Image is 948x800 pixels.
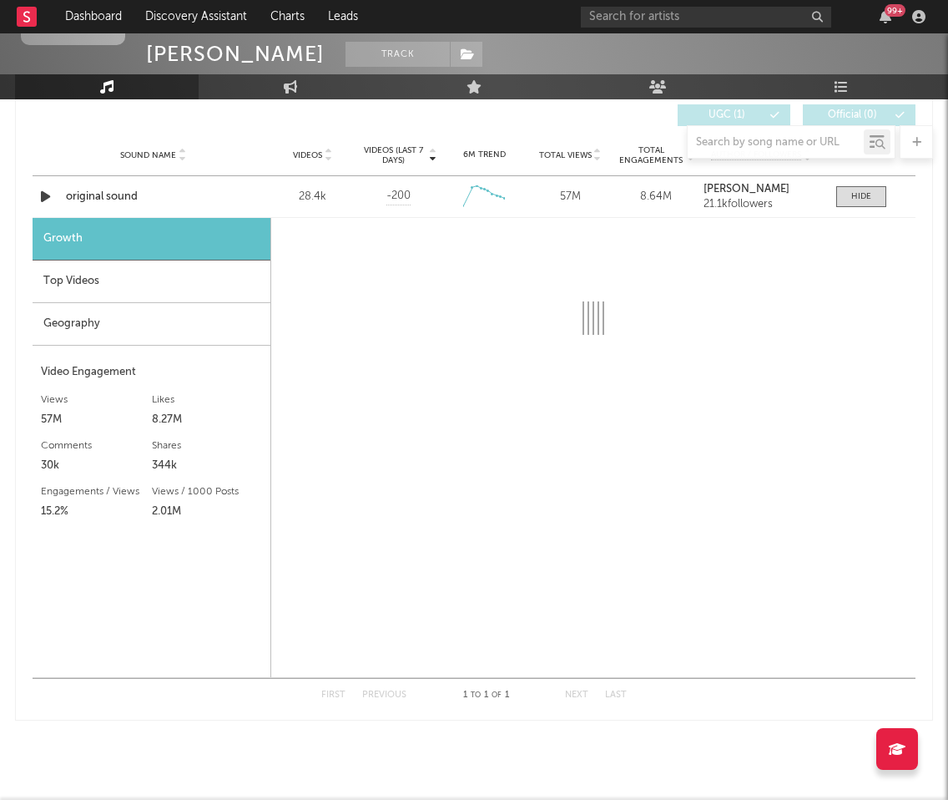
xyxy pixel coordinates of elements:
span: to [471,691,481,699]
div: 57M [532,189,609,205]
div: [PERSON_NAME] [146,42,325,67]
div: 8.64M [618,189,695,205]
span: -200 [386,188,411,205]
button: Official(0) [803,104,915,126]
div: 28.4k [274,189,351,205]
div: 57M [41,410,152,430]
div: 8.27M [152,410,263,430]
button: First [321,691,345,700]
div: 1 1 1 [440,686,532,706]
div: 2.01M [152,502,263,522]
div: Likes [152,390,263,410]
button: Last [605,691,627,700]
div: Video Engagement [41,362,262,382]
span: of [492,691,502,699]
div: Shares [152,436,263,456]
span: UGC ( 1 ) [688,110,765,120]
strong: [PERSON_NAME] [703,184,789,195]
input: Search for artists [581,7,831,28]
div: 30k [41,456,152,476]
div: Top Videos [33,261,270,303]
div: Engagements / Views [41,482,152,502]
div: 15.2% [41,502,152,522]
button: Track [345,42,450,67]
div: Geography [33,303,270,346]
input: Search by song name or URL [688,136,864,149]
button: UGC(1) [678,104,790,126]
button: Next [565,691,588,700]
span: Official ( 0 ) [814,110,890,120]
div: 99 + [885,4,905,17]
button: 99+ [880,10,891,23]
div: Views [41,390,152,410]
button: Previous [362,691,406,700]
div: Views / 1000 Posts [152,482,263,502]
div: 344k [152,456,263,476]
div: Comments [41,436,152,456]
a: original sound [66,189,240,205]
div: Growth [33,218,270,261]
div: 21.1k followers [703,199,819,210]
a: [PERSON_NAME] [703,184,819,195]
